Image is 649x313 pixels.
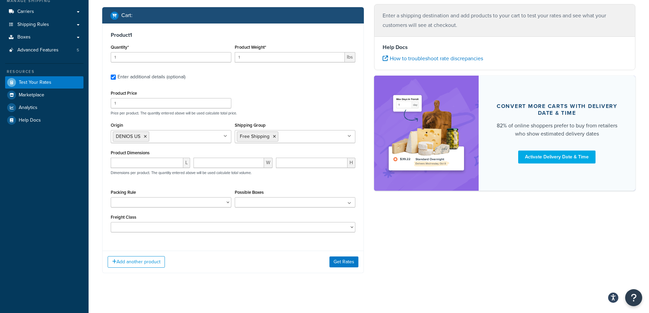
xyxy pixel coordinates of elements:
a: Marketplace [5,89,83,101]
p: Enter a shipping destination and add products to your cart to test your rates and see what your c... [383,11,627,30]
a: Boxes [5,31,83,44]
a: How to troubleshoot rate discrepancies [383,54,483,62]
span: Boxes [17,34,31,40]
button: Get Rates [329,256,358,267]
a: Help Docs [5,114,83,126]
div: 82% of online shoppers prefer to buy from retailers who show estimated delivery dates [495,122,619,138]
span: DENIOS US [116,133,140,140]
li: Advanced Features [5,44,83,57]
h4: Help Docs [383,43,627,51]
label: Freight Class [111,215,136,220]
a: Test Your Rates [5,76,83,89]
input: 0.00 [235,52,345,62]
div: Enter additional details (optional) [118,72,185,82]
h2: Cart : [121,12,133,18]
a: Analytics [5,101,83,114]
a: Carriers [5,5,83,18]
p: Price per product. The quantity entered above will be used calculate total price. [109,111,357,115]
span: Carriers [17,9,34,15]
label: Packing Rule [111,190,136,195]
span: W [264,158,273,168]
a: Activate Delivery Date & Time [518,151,596,163]
div: Convert more carts with delivery date & time [495,103,619,116]
input: Enter additional details (optional) [111,75,116,80]
span: L [183,158,190,168]
label: Quantity* [111,45,129,50]
span: Analytics [19,105,37,111]
a: Shipping Rules [5,18,83,31]
input: 0.0 [111,52,231,62]
span: Shipping Rules [17,22,49,28]
h3: Product 1 [111,32,355,38]
a: Advanced Features5 [5,44,83,57]
span: 5 [77,47,79,53]
span: Help Docs [19,118,41,123]
label: Product Weight* [235,45,266,50]
button: Open Resource Center [625,289,642,306]
button: Add another product [108,256,165,268]
span: Test Your Rates [19,80,51,85]
span: lbs [345,52,355,62]
img: feature-image-ddt-36eae7f7280da8017bfb280eaccd9c446f90b1fe08728e4019434db127062ab4.png [384,86,468,181]
p: Dimensions per product. The quantity entered above will be used calculate total volume. [109,170,252,175]
span: Marketplace [19,92,44,98]
label: Possible Boxes [235,190,264,195]
label: Product Dimensions [111,150,150,155]
span: Free Shipping [240,133,269,140]
span: Advanced Features [17,47,59,53]
label: Origin [111,123,123,128]
label: Product Price [111,91,137,96]
div: Resources [5,69,83,75]
span: H [347,158,355,168]
label: Shipping Group [235,123,266,128]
